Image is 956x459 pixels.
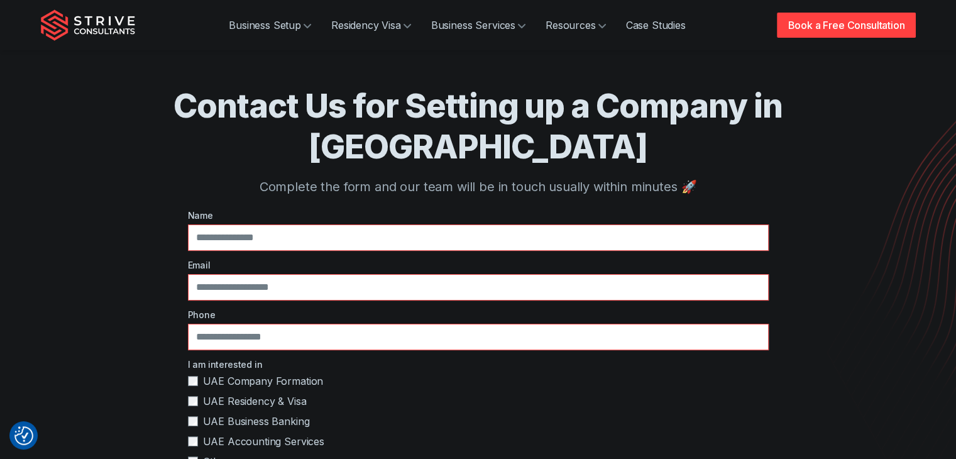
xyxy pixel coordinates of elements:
label: Phone [188,308,769,321]
span: UAE Company Formation [203,373,324,389]
a: Residency Visa [321,13,421,38]
input: UAE Business Banking [188,416,198,426]
img: Strive Consultants [41,9,135,41]
input: UAE Company Formation [188,376,198,386]
button: Consent Preferences [14,426,33,445]
a: Resources [536,13,616,38]
a: Business Setup [219,13,321,38]
span: UAE Accounting Services [203,434,324,449]
span: UAE Business Banking [203,414,310,429]
input: UAE Residency & Visa [188,396,198,406]
label: Email [188,258,769,272]
a: Case Studies [616,13,696,38]
p: Complete the form and our team will be in touch usually within minutes 🚀 [91,177,865,196]
a: Business Services [421,13,536,38]
h1: Contact Us for Setting up a Company in [GEOGRAPHIC_DATA] [91,86,865,167]
img: Revisit consent button [14,426,33,445]
input: UAE Accounting Services [188,436,198,446]
label: I am interested in [188,358,769,371]
label: Name [188,209,769,222]
a: Book a Free Consultation [777,13,915,38]
span: UAE Residency & Visa [203,394,307,409]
